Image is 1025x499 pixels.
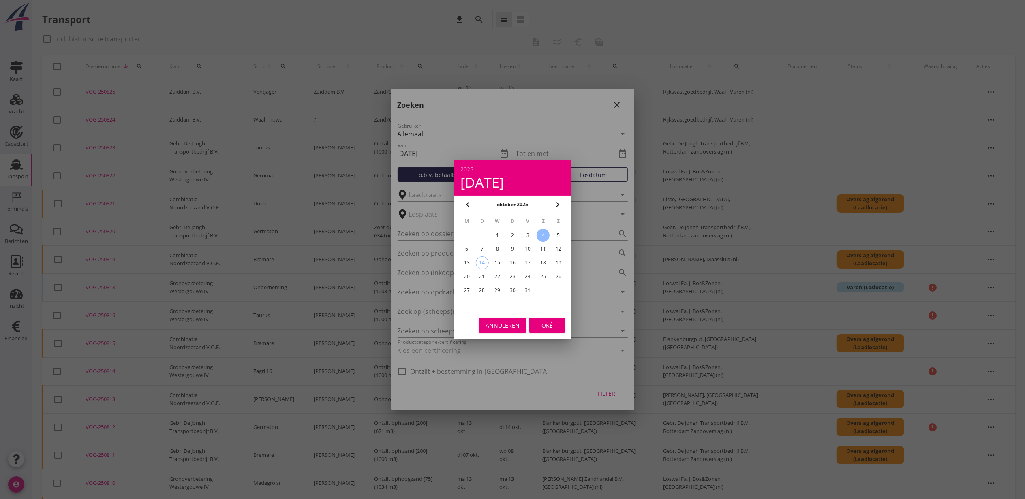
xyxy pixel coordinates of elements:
[553,200,563,209] i: chevron_right
[552,243,565,256] button: 12
[521,229,534,242] button: 3
[536,214,550,228] th: Z
[521,284,534,297] button: 31
[537,270,550,283] button: 25
[506,256,519,269] button: 16
[460,243,473,256] button: 6
[552,256,565,269] button: 19
[460,175,565,189] div: [DATE]
[505,214,520,228] th: D
[506,229,519,242] button: 2
[529,318,565,333] button: Oké
[552,229,565,242] button: 5
[551,214,566,228] th: Z
[486,321,520,330] div: Annuleren
[460,256,473,269] button: 13
[536,321,559,330] div: Oké
[476,257,488,269] div: 14
[490,214,505,228] th: W
[521,256,534,269] button: 17
[537,229,550,242] button: 4
[491,243,504,256] button: 8
[537,243,550,256] button: 11
[552,270,565,283] button: 26
[537,256,550,269] button: 18
[460,270,473,283] button: 20
[506,284,519,297] button: 30
[506,243,519,256] button: 9
[475,270,488,283] button: 21
[460,166,565,172] div: 2025
[506,270,519,283] button: 23
[475,284,488,297] button: 28
[463,200,473,209] i: chevron_left
[494,198,531,211] button: oktober 2025
[475,256,488,269] button: 14
[491,229,504,242] button: 1
[479,318,526,333] button: Annuleren
[460,214,474,228] th: M
[520,214,535,228] th: V
[521,270,534,283] button: 24
[491,284,504,297] button: 29
[460,284,473,297] button: 27
[475,243,488,256] button: 7
[521,243,534,256] button: 10
[491,270,504,283] button: 22
[491,256,504,269] button: 15
[475,214,489,228] th: D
